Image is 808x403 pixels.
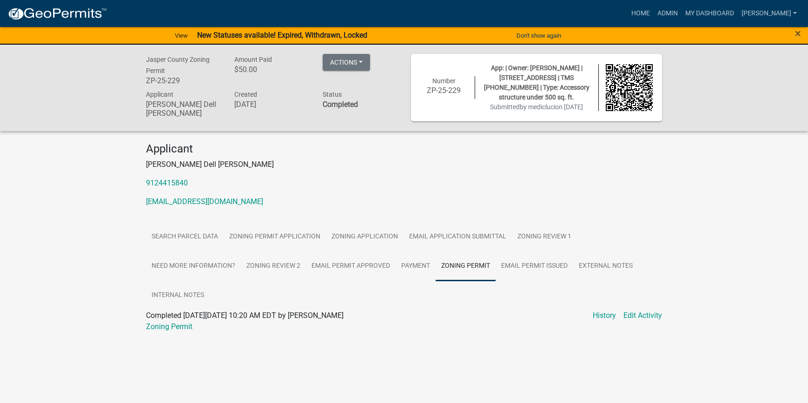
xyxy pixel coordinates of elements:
[682,5,738,22] a: My Dashboard
[484,64,589,101] span: App: | Owner: [PERSON_NAME] | [STREET_ADDRESS] | TMS [PHONE_NUMBER] | Type: Accessory structure u...
[795,27,801,40] span: ×
[606,64,653,112] img: QR code
[628,5,654,22] a: Home
[436,251,496,281] a: Zoning Permit
[306,251,396,281] a: Email Permit Approved
[146,311,344,320] span: Completed [DATE][DATE] 10:20 AM EDT by [PERSON_NAME]
[234,65,309,74] h6: $50.00
[623,310,662,321] a: Edit Activity
[573,251,638,281] a: External Notes
[197,31,367,40] strong: New Statuses available! Expired, Withdrawn, Locked
[146,251,241,281] a: Need More Information?
[146,56,210,74] span: Jasper County Zoning Permit
[146,222,224,252] a: Search Parcel Data
[512,222,577,252] a: Zoning Review 1
[234,91,257,98] span: Created
[146,76,220,85] h6: ZP-25-229
[146,142,662,156] h4: Applicant
[795,28,801,39] button: Close
[234,56,272,63] span: Amount Paid
[146,91,173,98] span: Applicant
[146,159,662,170] p: [PERSON_NAME] Dell [PERSON_NAME]
[146,322,192,331] a: Zoning Permit
[432,77,456,85] span: Number
[520,103,555,111] span: by medicluci
[420,86,468,95] h6: ZP-25-229
[241,251,306,281] a: Zoning Review 2
[404,222,512,252] a: Email Application Submittal
[323,54,370,71] button: Actions
[654,5,682,22] a: Admin
[396,251,436,281] a: Payment
[490,103,583,111] span: Submitted on [DATE]
[326,222,404,252] a: Zoning Application
[234,100,309,109] h6: [DATE]
[738,5,801,22] a: [PERSON_NAME]
[496,251,573,281] a: Email Permit Issued
[146,100,220,118] h6: [PERSON_NAME] Dell [PERSON_NAME]
[224,222,326,252] a: Zoning Permit Application
[146,281,210,311] a: Internal Notes
[323,100,358,109] strong: Completed
[323,91,342,98] span: Status
[171,28,192,43] a: View
[513,28,565,43] button: Don't show again
[146,197,263,206] a: [EMAIL_ADDRESS][DOMAIN_NAME]
[146,178,188,187] a: 9124415840
[593,310,616,321] a: History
